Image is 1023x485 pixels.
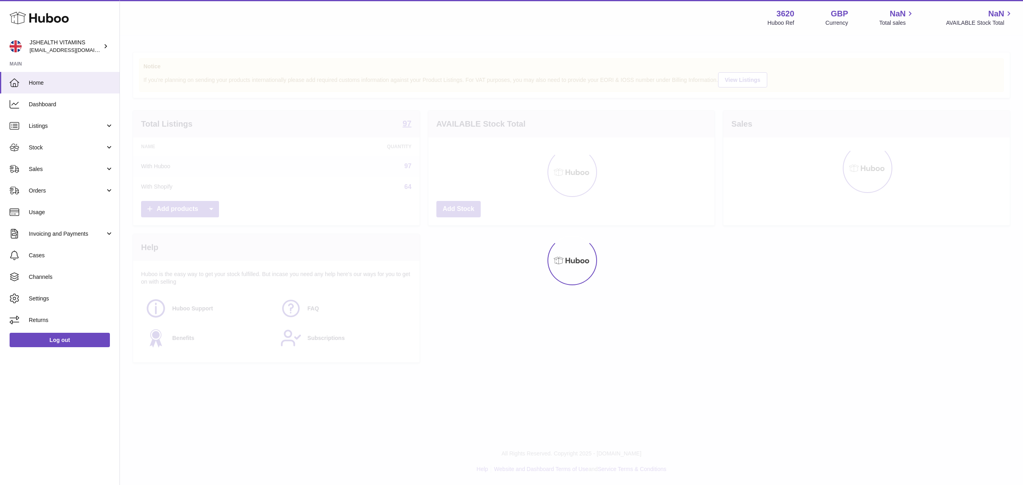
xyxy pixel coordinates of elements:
div: Huboo Ref [768,19,794,27]
span: NaN [890,8,906,19]
div: JSHEALTH VITAMINS [30,39,102,54]
span: Dashboard [29,101,113,108]
span: Sales [29,165,105,173]
span: Settings [29,295,113,302]
span: Orders [29,187,105,195]
span: Stock [29,144,105,151]
span: AVAILABLE Stock Total [946,19,1013,27]
span: Usage [29,209,113,216]
img: internalAdmin-3620@internal.huboo.com [10,40,22,52]
span: Channels [29,273,113,281]
strong: GBP [831,8,848,19]
span: Home [29,79,113,87]
div: Currency [826,19,848,27]
span: Returns [29,316,113,324]
strong: 3620 [776,8,794,19]
span: Cases [29,252,113,259]
span: NaN [988,8,1004,19]
a: NaN Total sales [879,8,915,27]
span: Invoicing and Payments [29,230,105,238]
a: NaN AVAILABLE Stock Total [946,8,1013,27]
span: Listings [29,122,105,130]
span: Total sales [879,19,915,27]
a: Log out [10,333,110,347]
span: [EMAIL_ADDRESS][DOMAIN_NAME] [30,47,117,53]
